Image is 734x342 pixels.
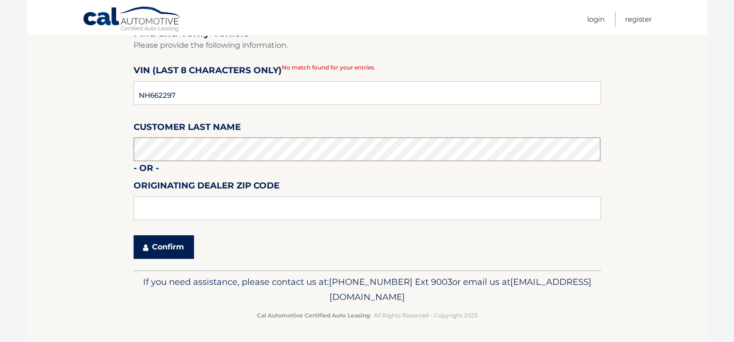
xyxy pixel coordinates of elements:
[329,276,591,302] span: [EMAIL_ADDRESS][DOMAIN_NAME]
[134,120,241,137] label: Customer Last Name
[257,312,370,319] strong: Cal Automotive Certified Auto Leasing
[140,310,595,320] p: - All Rights Reserved - Copyright 2025
[134,235,194,259] button: Confirm
[329,276,452,287] span: [PHONE_NUMBER] Ext 9003
[587,11,605,27] a: Login
[282,64,375,71] span: No match found for your entries.
[134,179,279,196] label: Originating Dealer Zip Code
[134,39,601,52] p: Please provide the following information.
[134,63,282,81] label: VIN (last 8 characters only)
[625,11,652,27] a: Register
[140,274,595,305] p: If you need assistance, please contact us at: or email us at
[134,161,159,179] label: - or -
[83,6,182,34] a: Cal Automotive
